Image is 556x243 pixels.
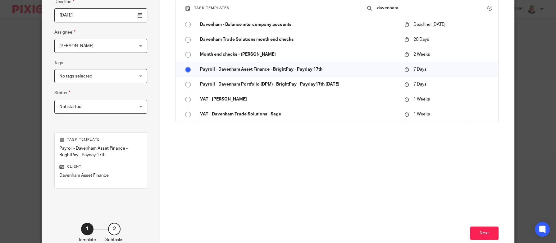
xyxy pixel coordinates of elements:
p: Davenham - Balance intercompany accounts [200,21,398,28]
p: Payroll - Davenham Portfolio (DPM) - BrightPay - Payday17th [DATE] [200,81,398,87]
span: 7 Days [413,67,426,72]
span: Task templates [194,6,230,10]
p: Davenham Asset Finance [59,172,142,179]
button: Next [470,227,499,240]
input: Use the arrow keys to pick a date [54,8,147,22]
p: Payroll - Davenham Asset Finance - BrightPay - Payday 17th [200,66,398,72]
label: Assignee [54,29,75,36]
p: Client [59,164,142,169]
p: Template [78,237,96,243]
p: Payroll - Davenham Asset Finance - BrightPay - Payday 17th [59,145,142,158]
span: No tags selected [59,74,92,78]
span: 1 Weeks [413,112,430,116]
span: Deadline: [DATE] [413,22,445,27]
span: 2 Weeks [413,52,430,57]
p: Davenham Trade Solutions month end checks [200,36,398,43]
p: Subtasks [105,237,123,243]
span: Not started [59,105,81,109]
div: 2 [108,223,121,235]
span: 7 Days [413,82,426,86]
p: Month end checks - [PERSON_NAME] [200,51,398,58]
label: Status [54,89,70,96]
div: 1 [81,223,93,235]
label: Tags [54,60,63,66]
span: [PERSON_NAME] [59,44,93,48]
span: 20 Days [413,37,429,42]
span: 1 Weeks [413,97,430,101]
p: VAT - [PERSON_NAME] [200,96,398,102]
p: Task template [59,137,142,142]
p: VAT - Davenham Trade Solutions - Sage [200,111,398,117]
input: Search... [376,5,487,12]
